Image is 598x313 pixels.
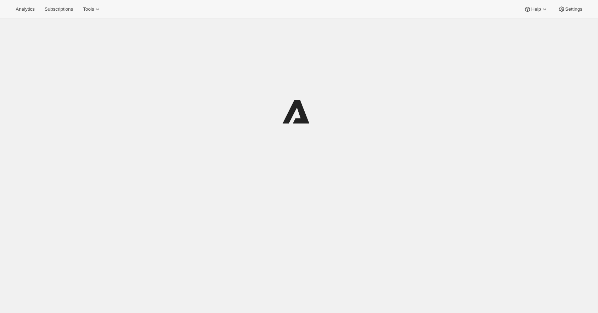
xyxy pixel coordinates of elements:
[40,4,77,14] button: Subscriptions
[565,6,582,12] span: Settings
[16,6,35,12] span: Analytics
[11,4,39,14] button: Analytics
[83,6,94,12] span: Tools
[79,4,105,14] button: Tools
[44,6,73,12] span: Subscriptions
[531,6,541,12] span: Help
[554,4,587,14] button: Settings
[520,4,552,14] button: Help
